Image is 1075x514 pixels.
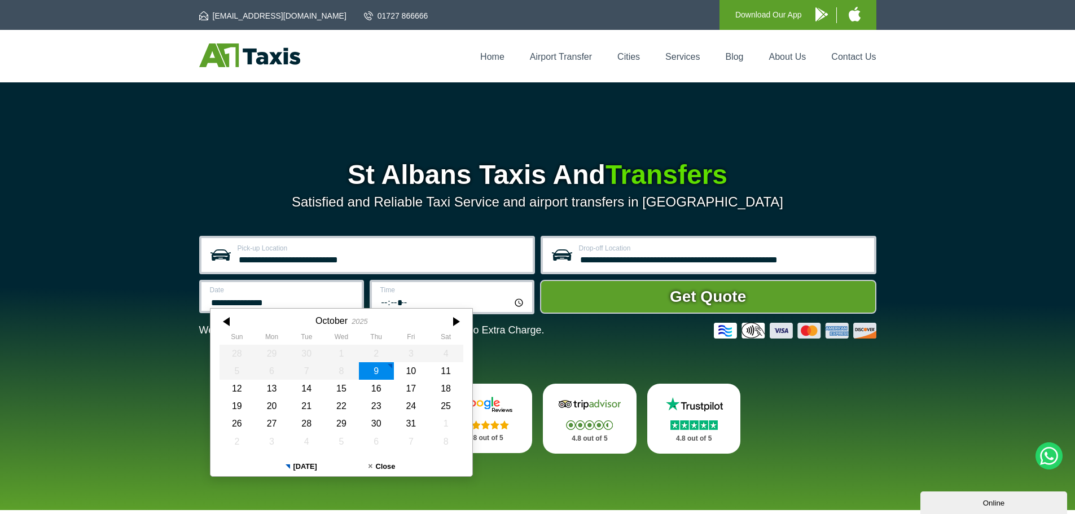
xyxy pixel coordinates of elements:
img: Credit And Debit Cards [714,323,876,339]
div: 22 October 2025 [324,397,359,415]
p: We Now Accept Card & Contactless Payment In [199,324,545,336]
a: Blog [725,52,743,61]
div: 25 October 2025 [428,397,463,415]
div: 11 October 2025 [428,362,463,380]
div: 29 September 2025 [254,345,289,362]
div: 02 November 2025 [220,433,255,450]
p: Satisfied and Reliable Taxi Service and airport transfers in [GEOGRAPHIC_DATA] [199,194,876,210]
img: A1 Taxis Android App [815,7,828,21]
div: 03 October 2025 [393,345,428,362]
th: Saturday [428,333,463,344]
div: 05 November 2025 [324,433,359,450]
div: 27 October 2025 [254,415,289,432]
button: [DATE] [261,457,341,476]
div: 07 October 2025 [289,362,324,380]
img: Stars [566,420,613,430]
div: 20 October 2025 [254,397,289,415]
label: Date [210,287,355,293]
div: 04 November 2025 [289,433,324,450]
img: A1 Taxis St Albans LTD [199,43,300,67]
th: Friday [393,333,428,344]
iframe: chat widget [920,489,1069,514]
a: 01727 866666 [364,10,428,21]
div: 02 October 2025 [358,345,393,362]
button: Close [341,457,422,476]
div: 07 November 2025 [393,433,428,450]
div: 06 October 2025 [254,362,289,380]
div: 08 November 2025 [428,433,463,450]
div: 28 October 2025 [289,415,324,432]
div: 08 October 2025 [324,362,359,380]
button: Get Quote [540,280,876,314]
label: Drop-off Location [579,245,867,252]
a: About Us [769,52,806,61]
div: 03 November 2025 [254,433,289,450]
div: 05 October 2025 [220,362,255,380]
a: Services [665,52,700,61]
div: 15 October 2025 [324,380,359,397]
a: Tripadvisor Stars 4.8 out of 5 [543,384,637,454]
a: Google Stars 4.8 out of 5 [438,384,532,453]
div: 23 October 2025 [358,397,393,415]
a: [EMAIL_ADDRESS][DOMAIN_NAME] [199,10,346,21]
div: 01 November 2025 [428,415,463,432]
div: 18 October 2025 [428,380,463,397]
label: Time [380,287,525,293]
img: Stars [670,420,718,430]
div: 10 October 2025 [393,362,428,380]
p: 4.8 out of 5 [555,432,624,446]
a: Contact Us [831,52,876,61]
div: 04 October 2025 [428,345,463,362]
div: October [315,315,348,326]
img: Stars [462,420,509,429]
span: Transfers [605,160,727,190]
img: Google [451,396,519,413]
a: Trustpilot Stars 4.8 out of 5 [647,384,741,454]
a: Cities [617,52,640,61]
div: 26 October 2025 [220,415,255,432]
a: Home [480,52,504,61]
div: 13 October 2025 [254,380,289,397]
th: Sunday [220,333,255,344]
p: 4.8 out of 5 [451,431,520,445]
p: 4.8 out of 5 [660,432,729,446]
label: Pick-up Location [238,245,526,252]
img: Tripadvisor [556,396,624,413]
div: 24 October 2025 [393,397,428,415]
div: 30 October 2025 [358,415,393,432]
th: Wednesday [324,333,359,344]
img: A1 Taxis iPhone App [849,7,861,21]
img: Trustpilot [660,396,728,413]
div: 06 November 2025 [358,433,393,450]
div: 14 October 2025 [289,380,324,397]
div: 01 October 2025 [324,345,359,362]
th: Tuesday [289,333,324,344]
h1: St Albans Taxis And [199,161,876,188]
div: 19 October 2025 [220,397,255,415]
p: Download Our App [735,8,802,22]
div: 09 October 2025 [358,362,393,380]
div: 21 October 2025 [289,397,324,415]
div: 12 October 2025 [220,380,255,397]
div: 28 September 2025 [220,345,255,362]
div: 17 October 2025 [393,380,428,397]
span: The Car at No Extra Charge. [415,324,544,336]
div: 2025 [352,317,367,326]
div: 31 October 2025 [393,415,428,432]
div: 30 September 2025 [289,345,324,362]
th: Thursday [358,333,393,344]
div: 16 October 2025 [358,380,393,397]
div: 29 October 2025 [324,415,359,432]
th: Monday [254,333,289,344]
a: Airport Transfer [530,52,592,61]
